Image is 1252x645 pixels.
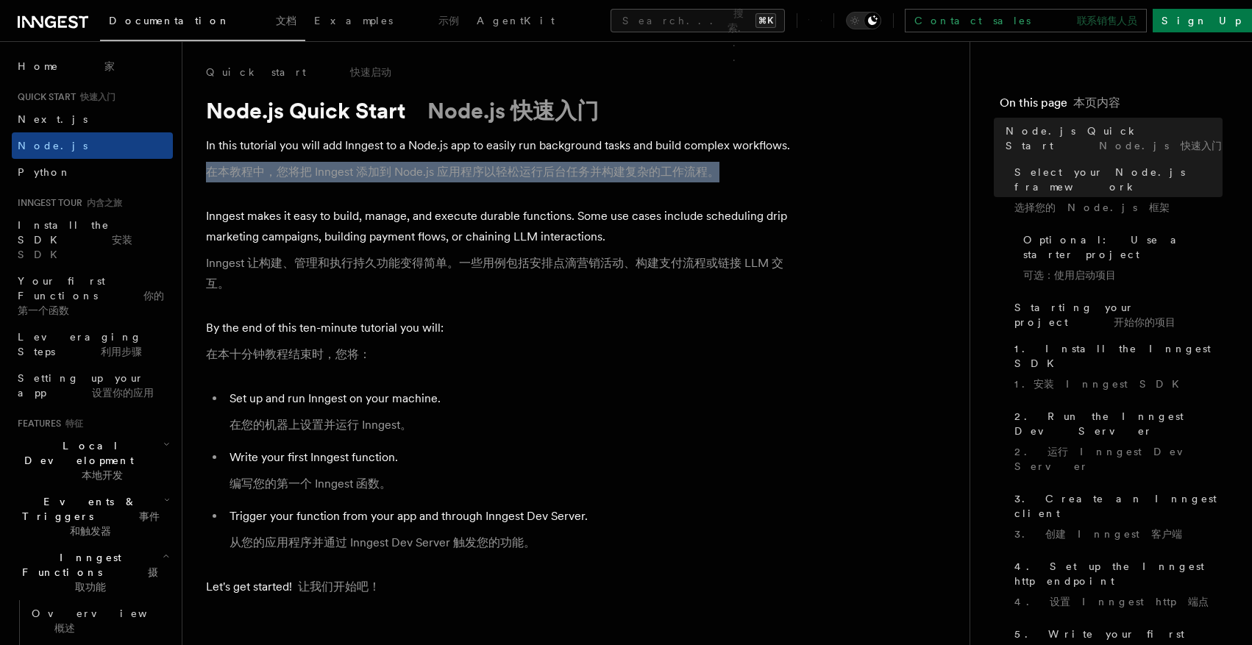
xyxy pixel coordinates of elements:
p: Inngest makes it easy to build, manage, and execute durable functions. Some use cases include sch... [206,206,794,300]
font: 在本十分钟教程结束时，您将： [206,347,371,361]
span: Examples [314,15,459,26]
a: Leveraging Steps 利用步骤 [12,324,173,365]
span: Node.js Quick Start [1006,124,1223,153]
a: Install the SDK 安装 SDK [12,212,173,268]
span: Quick start [12,91,115,103]
font: 3. 创建 Inngest 客户端 [1014,528,1182,540]
font: Node.js 快速入门 [427,97,599,124]
span: Inngest Functions [12,550,163,594]
a: Your first Functions 你的第一个函数 [12,268,173,324]
font: 概述 [54,622,75,634]
font: Node.js 快速入门 [1099,140,1222,152]
a: Python [12,159,173,185]
font: 从您的应用程序并通过 Inngest Dev Server 触发您的功能。 [230,535,536,549]
font: 文档 [276,15,296,26]
font: 利用步骤 [101,346,142,357]
a: Starting your project 开始你的项目 [1009,294,1223,335]
span: Starting your project [1014,300,1223,329]
span: Local Development [12,438,163,482]
span: Optional: Use a starter project [1023,232,1223,288]
span: Features [12,418,83,430]
button: Events & Triggers 事件和触发器 [12,488,173,544]
font: 本地开发 [82,469,123,481]
span: Node.js [18,140,88,152]
a: 2. Run the Inngest Dev Server2. 运行 Inngest Dev Server [1009,403,1223,485]
font: 开始你的项目 [1114,316,1175,328]
a: 3. Create an Inngest client3. 创建 Inngest 客户端 [1009,485,1223,553]
a: Examples 示例 [305,4,468,40]
a: 1. Install the Inngest SDK1.安装 Inngest SDK [1009,335,1223,403]
span: Next.js [18,113,88,125]
li: Set up and run Inngest on your machine. [225,388,794,441]
font: 示例 [438,15,459,26]
font: 内含之旅 [87,198,122,208]
a: Optional: Use a starter project可选：使用启动项目 [1017,227,1223,294]
li: Trigger your function from your app and through Inngest Dev Server. [225,506,794,559]
span: Events & Triggers [12,494,164,538]
font: 让我们开始吧！ [298,580,380,594]
a: Overview 概述 [26,600,173,641]
span: Leveraging Steps [18,331,142,357]
font: 本页内容 [1073,96,1120,110]
span: Documentation [109,15,296,26]
span: Setting up your app [18,372,154,399]
a: Node.js [12,132,173,159]
span: Home [18,59,115,74]
span: Your first Functions [18,275,164,316]
a: Setting up your app 设置你的应用 [12,365,173,406]
button: Toggle dark mode [846,12,881,29]
font: 编写您的第一个 Inngest 函数。 [230,477,391,491]
font: 在本教程中，您将把 Inngest 添加到 Node.js 应用程序以轻松运行后台任务并构建复杂的工作流程。 [206,165,719,179]
p: Let's get started! [206,577,794,597]
li: Write your first Inngest function. [225,447,794,500]
a: Documentation 文档 [100,4,305,41]
font: 快速启动 [350,66,391,78]
font: 4. 设置 Inngest http 端点 [1014,596,1209,607]
font: 联系销售人员 [1077,15,1137,26]
button: Search... 搜索...⌘K [611,9,785,32]
a: Node.js Quick Start Node.js 快速入门 [1000,118,1223,159]
a: Contact sales 联系销售人员 [905,9,1147,32]
span: Inngest tour [12,197,122,209]
span: 2. Run the Inngest Dev Server [1014,409,1223,480]
font: 快速入门 [80,92,115,102]
font: 在您的机器上设置并运行 Inngest。 [230,418,412,432]
p: In this tutorial you will add Inngest to a Node.js app to easily run background tasks and build c... [206,135,794,188]
font: 特征 [65,418,83,429]
a: Home 家 [12,53,173,79]
font: 选择您的 Node.js 框架 [1014,202,1170,213]
span: Install the SDK [18,219,132,260]
font: Inngest 让构建、管理和执行持久功能变得简单。一些用例包括安排点滴营销活动、构建支付流程或链接 LLM 交互。 [206,256,783,291]
a: Quick start 快速启动 [206,65,391,79]
a: Next.js [12,106,173,132]
font: 设置你的应用 [92,387,154,399]
h1: Node.js Quick Start [206,97,794,124]
a: 4. Set up the Inngest http endpoint4. 设置 Inngest http 端点 [1009,553,1223,621]
font: 家 [104,60,115,72]
span: Overview [32,607,206,634]
font: 搜索... [728,7,750,63]
font: 1.安装 Inngest SDK [1014,378,1188,390]
h4: On this page [1000,94,1223,118]
span: Select your Node.js framework [1014,165,1223,221]
p: By the end of this ten-minute tutorial you will: [206,318,794,371]
span: 3. Create an Inngest client [1014,491,1223,547]
a: AgentKit [468,4,563,40]
font: 可选：使用启动项目 [1023,269,1116,281]
a: Select your Node.js framework选择您的 Node.js 框架 [1009,159,1223,227]
font: 2. 运行 Inngest Dev Server [1014,446,1206,472]
span: 4. Set up the Inngest http endpoint [1014,559,1223,615]
span: AgentKit [477,15,555,26]
button: Inngest Functions 摄取功能 [12,544,173,600]
span: 1. Install the Inngest SDK [1014,341,1223,397]
button: Local Development 本地开发 [12,432,173,488]
font: 事件和触发器 [70,510,160,537]
span: Python [18,166,71,178]
kbd: ⌘K [755,13,776,28]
